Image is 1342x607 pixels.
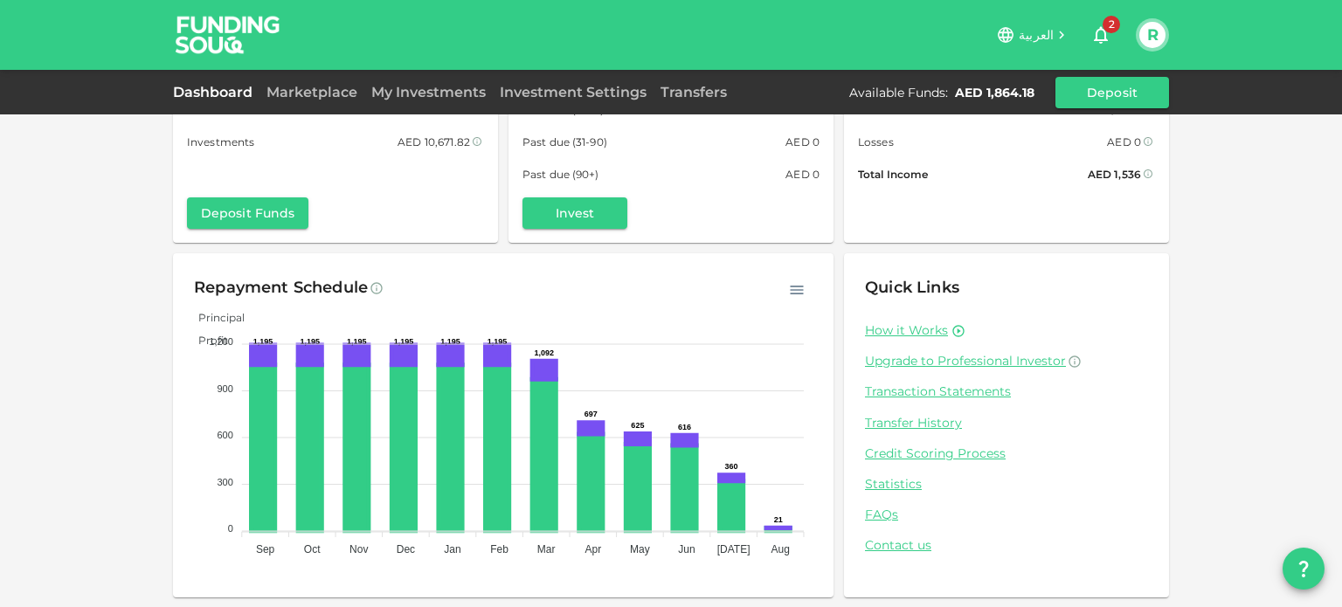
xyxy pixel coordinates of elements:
[397,543,415,555] tspan: Dec
[858,133,894,151] span: Losses
[865,278,959,297] span: Quick Links
[1283,548,1325,590] button: question
[187,133,254,151] span: Investments
[865,322,948,339] a: How it Works
[364,84,493,100] a: My Investments
[185,311,245,324] span: Principal
[1103,16,1120,33] span: 2
[785,133,820,151] div: AED 0
[1055,77,1169,108] button: Deposit
[654,84,734,100] a: Transfers
[194,274,368,302] div: Repayment Schedule
[217,477,232,487] tspan: 300
[1088,165,1141,183] div: AED 1,536
[865,507,1148,523] a: FAQs
[444,543,460,555] tspan: Jan
[865,415,1148,431] a: Transfer History
[173,84,259,100] a: Dashboard
[398,133,470,151] div: AED 10,671.82
[865,476,1148,493] a: Statistics
[865,537,1148,554] a: Contact us
[785,165,820,183] div: AED 0
[865,353,1066,369] span: Upgrade to Professional Investor
[209,336,233,347] tspan: 1,200
[493,84,654,100] a: Investment Settings
[185,334,228,347] span: Profit
[522,197,627,229] button: Invest
[228,523,233,534] tspan: 0
[955,84,1034,101] div: AED 1,864.18
[865,353,1148,369] a: Upgrade to Professional Investor
[259,84,364,100] a: Marketplace
[490,543,508,555] tspan: Feb
[771,543,790,555] tspan: Aug
[256,543,275,555] tspan: Sep
[865,445,1148,462] a: Credit Scoring Process
[187,197,308,229] button: Deposit Funds
[717,543,751,555] tspan: [DATE]
[630,543,650,555] tspan: May
[1139,22,1166,48] button: R
[522,165,599,183] span: Past due (90+)
[1019,27,1054,43] span: العربية
[585,543,601,555] tspan: Apr
[865,383,1148,400] a: Transaction Statements
[858,165,928,183] span: Total Income
[537,543,556,555] tspan: Mar
[217,383,232,394] tspan: 900
[1083,17,1118,52] button: 2
[849,84,948,101] div: Available Funds :
[1107,133,1141,151] div: AED 0
[304,543,321,555] tspan: Oct
[522,133,607,151] span: Past due (31-90)
[349,543,368,555] tspan: Nov
[678,543,695,555] tspan: Jun
[217,430,232,440] tspan: 600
